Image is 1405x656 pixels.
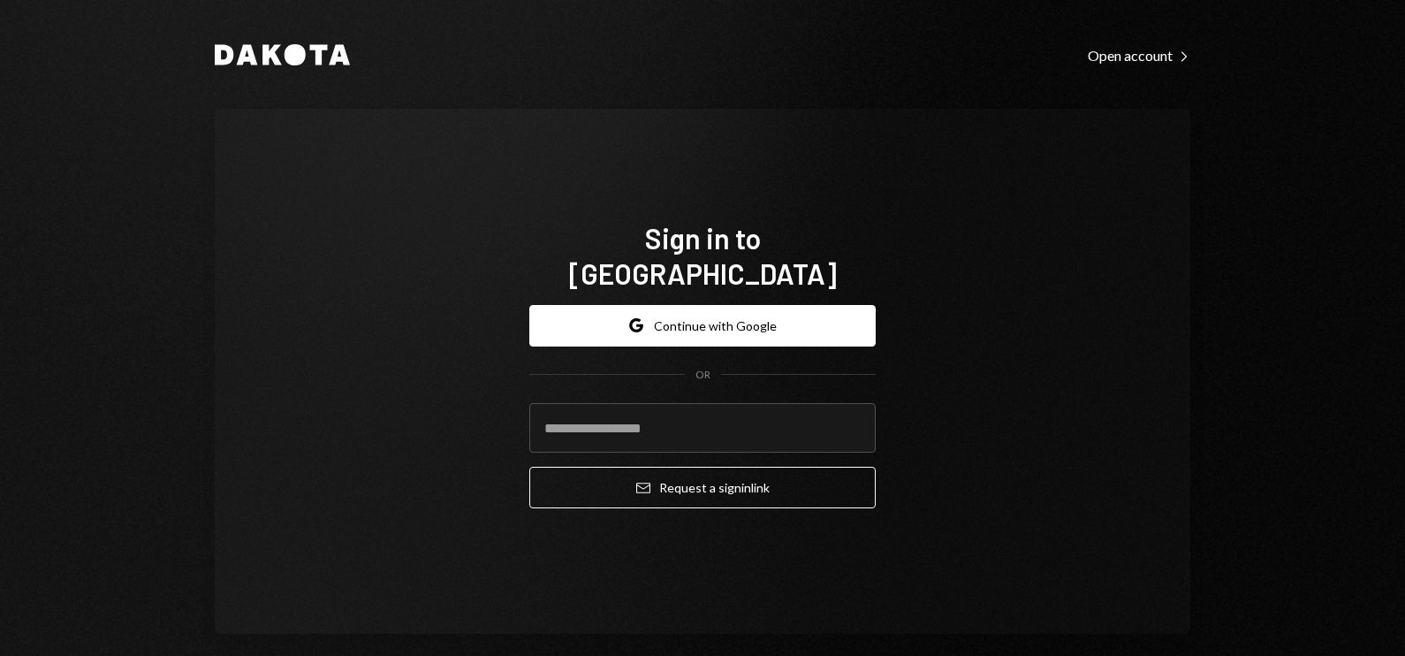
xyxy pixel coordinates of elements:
div: Open account [1088,47,1190,65]
a: Open account [1088,45,1190,65]
button: Continue with Google [529,305,876,347]
h1: Sign in to [GEOGRAPHIC_DATA] [529,220,876,291]
div: OR [695,368,710,383]
button: Request a signinlink [529,467,876,508]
